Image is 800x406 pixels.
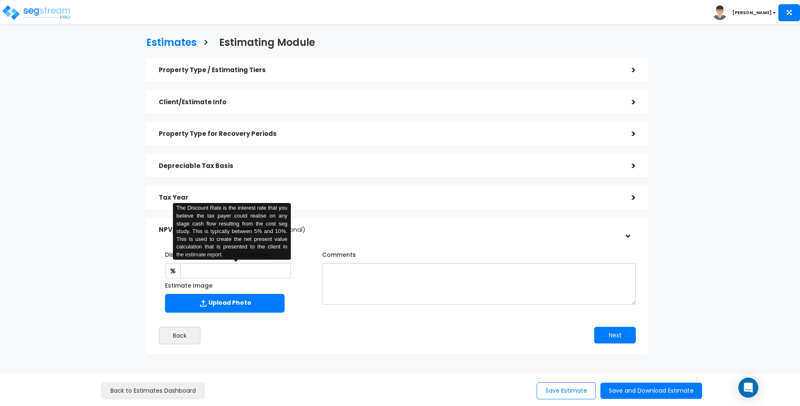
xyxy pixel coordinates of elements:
[159,327,200,344] button: Back
[173,203,291,260] div: The Discount Rate is the interest rate that you believe the tax payer could realise on any stage ...
[619,96,636,109] div: >
[203,37,209,50] h3: >
[712,5,727,20] img: avatar.png
[322,248,356,259] label: Comments
[619,160,636,173] div: >
[159,67,619,74] h5: Property Type / Estimating Tiers
[159,163,619,170] h5: Depreciable Tax Basis
[159,194,619,201] h5: Tax Year
[101,382,205,399] a: Back to Estimates Dashboard
[165,278,212,290] label: Estimate Image
[165,294,285,313] label: Upload Photo
[619,128,636,140] div: >
[159,99,619,106] h5: Client/Estimate Info
[600,383,702,399] button: Save and Download Estimate
[732,10,772,16] b: [PERSON_NAME]
[594,327,636,343] button: Next
[146,37,197,50] h3: Estimates
[198,298,208,308] img: Upload Icon
[619,191,636,204] div: >
[537,382,596,399] button: Save Estimate
[219,37,315,50] h3: Estimating Module
[1,4,72,21] img: logo_pro_r.png
[165,248,270,259] label: Discount Rate for NPV Calculation:
[619,64,636,77] div: >
[140,29,197,54] a: Estimates
[159,130,619,138] h5: Property Type for Recovery Periods
[213,29,315,54] a: Estimating Module
[738,378,758,398] div: Open Intercom Messenger
[159,226,619,233] h5: NPV/ Cover Photo/Comments, etc.
[621,221,634,238] div: >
